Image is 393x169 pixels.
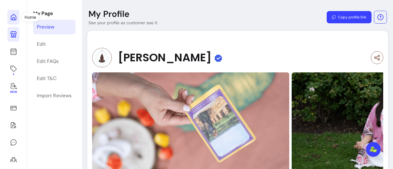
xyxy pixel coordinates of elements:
[7,79,19,98] a: New
[7,27,19,42] a: My Page
[7,101,19,115] a: Sales
[7,10,19,25] a: Home
[37,23,54,31] div: Preview
[88,9,130,20] p: My Profile
[7,61,19,76] a: Offerings
[7,44,19,59] a: Calendar
[37,58,59,65] div: Edit FAQs
[7,152,19,167] a: Clients
[33,20,76,34] a: Preview
[33,10,76,17] p: My Page
[33,37,76,52] a: Edit
[7,118,19,133] a: Waivers
[33,71,76,86] a: Edit T&C
[37,92,72,99] div: Import Reviews
[33,88,76,103] a: Import Reviews
[88,20,157,26] p: See your profile as customer see it
[327,11,372,23] button: Copy profile link
[21,13,39,21] div: Home
[92,48,112,67] img: Provider image
[7,135,19,150] a: My Messages
[37,75,56,82] div: Edit T&C
[366,142,381,157] div: Open Intercom Messenger
[10,90,17,94] span: New
[118,52,212,64] span: [PERSON_NAME]
[33,54,76,69] a: Edit FAQs
[37,40,46,48] div: Edit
